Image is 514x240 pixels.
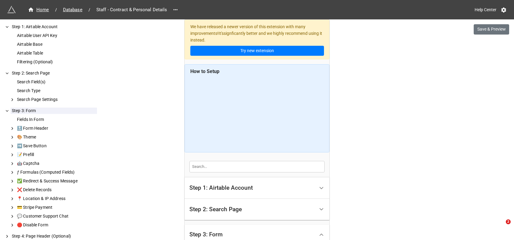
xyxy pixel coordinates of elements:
[185,20,329,59] div: We have released a newer version of this extension with many improvements! It's signficantly bett...
[59,6,86,13] a: Database
[189,185,253,191] div: Step 1: Airtable Account
[7,5,16,14] img: miniextensions-icon.73ae0678.png
[190,77,324,147] iframe: miniExtensions Form with Lookup Page
[11,108,97,114] div: Step 3: Form
[11,24,97,30] div: Step 1: Airtable Account
[493,219,508,234] iframe: Intercom live chat
[16,79,97,85] div: Search Field(s)
[24,6,53,13] a: Home
[16,222,97,228] div: 🛑 Disable Form
[185,199,329,220] div: Step 2: Search Page
[506,219,511,224] span: 2
[16,88,97,94] div: Search Type
[474,24,509,35] button: Save & Preview
[16,59,97,65] div: Filtering (Optional)
[16,195,97,202] div: 📍 Location & IP Address
[16,152,97,158] div: 📝 Prefill
[11,70,97,76] div: Step 2: Search Page
[88,7,90,13] li: /
[16,178,97,184] div: ✅ Redirect & Success Message
[28,6,49,13] div: Home
[55,7,57,13] li: /
[16,125,97,132] div: 🔝 Form Header
[16,143,97,149] div: ➡️ Save Button
[16,41,97,48] div: Airtable Base
[16,213,97,219] div: 💬 Customer Support Chat
[93,6,171,13] span: Staff - Contract & Personal Details
[11,233,97,239] div: Step 4: Page Header (Optional)
[16,50,97,56] div: Airtable Table
[190,68,219,74] b: How to Setup
[16,116,97,123] div: Fields In Form
[16,32,97,39] div: Airtable User API Key
[470,4,501,15] a: Help Center
[16,169,97,175] div: ƒ Formulas (Computed Fields)
[24,6,171,13] nav: breadcrumb
[189,232,223,238] div: Step 3: Form
[16,160,97,167] div: 🤖 Captcha
[16,187,97,193] div: ❌ Delete Records
[190,46,324,56] a: Try new extension
[16,204,97,211] div: 💳 Stripe Payment
[189,161,325,172] input: Search...
[16,96,97,103] div: Search Page Settings
[185,177,329,199] div: Step 1: Airtable Account
[189,206,242,212] div: Step 2: Search Page
[16,134,97,140] div: 🎨 Theme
